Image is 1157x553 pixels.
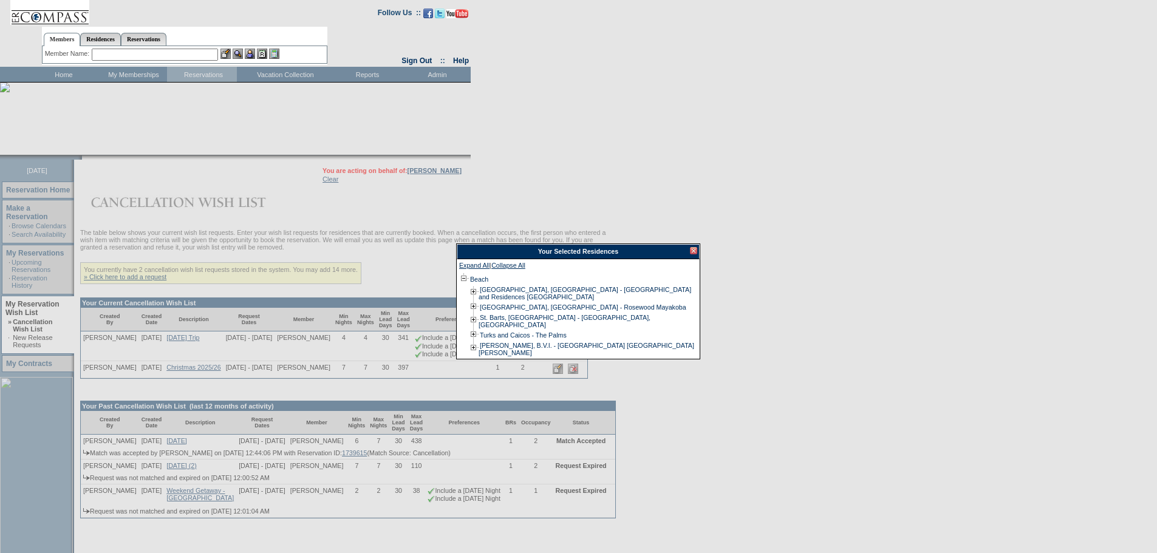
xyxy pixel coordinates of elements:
[80,33,121,46] a: Residences
[423,12,433,19] a: Become our fan on Facebook
[44,33,81,46] a: Members
[423,8,433,18] img: Become our fan on Facebook
[45,49,92,59] div: Member Name:
[401,56,432,65] a: Sign Out
[459,262,697,273] div: |
[269,49,279,59] img: b_calculator.gif
[233,49,243,59] img: View
[479,314,650,328] a: St. Barts, [GEOGRAPHIC_DATA] - [GEOGRAPHIC_DATA], [GEOGRAPHIC_DATA]
[479,342,694,356] a: [PERSON_NAME], B.V.I. - [GEOGRAPHIC_DATA] [GEOGRAPHIC_DATA][PERSON_NAME]
[480,304,686,311] a: [GEOGRAPHIC_DATA], [GEOGRAPHIC_DATA] - Rosewood Mayakoba
[378,7,421,22] td: Follow Us ::
[453,56,469,65] a: Help
[121,33,166,46] a: Reservations
[491,262,525,273] a: Collapse All
[440,56,445,65] span: ::
[479,286,691,300] a: [GEOGRAPHIC_DATA], [GEOGRAPHIC_DATA] - [GEOGRAPHIC_DATA] and Residences [GEOGRAPHIC_DATA]
[480,331,567,339] a: Turks and Caicos - The Palms
[459,262,490,273] a: Expand All
[446,9,468,18] img: Subscribe to our YouTube Channel
[435,8,445,18] img: Follow us on Twitter
[470,276,488,283] a: Beach
[245,49,255,59] img: Impersonate
[220,49,231,59] img: b_edit.gif
[257,49,267,59] img: Reservations
[435,12,445,19] a: Follow us on Twitter
[457,244,700,259] div: Your Selected Residences
[446,12,468,19] a: Subscribe to our YouTube Channel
